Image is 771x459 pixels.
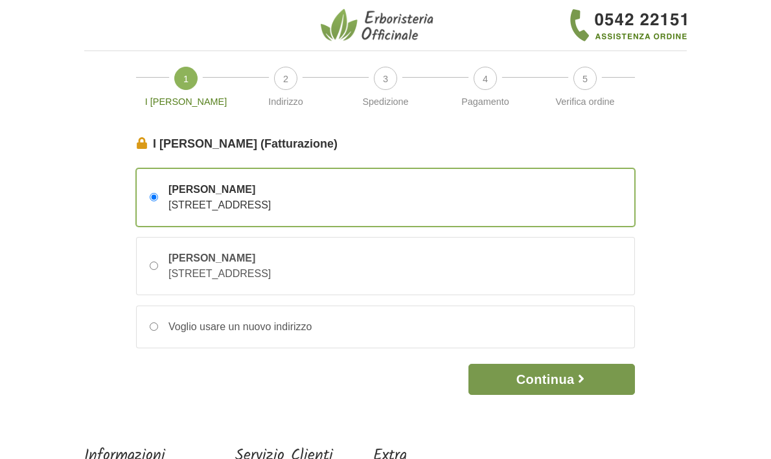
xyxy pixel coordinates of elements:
img: Erboristeria Officinale [321,8,437,43]
input: Voglio usare un nuovo indirizzo [150,322,158,331]
span: [STREET_ADDRESS] [168,268,271,279]
input: [PERSON_NAME] [STREET_ADDRESS] [150,262,158,270]
span: 1 [174,67,198,90]
div: Voglio usare un nuovo indirizzo [158,319,312,335]
p: I [PERSON_NAME] [141,95,231,109]
span: [PERSON_NAME] [168,251,271,266]
legend: I [PERSON_NAME] (Fatturazione) [136,135,635,153]
input: [PERSON_NAME] [STREET_ADDRESS] [150,193,158,201]
span: [STREET_ADDRESS] [168,199,271,210]
button: Continua [468,364,635,395]
span: [PERSON_NAME] [168,182,271,197]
